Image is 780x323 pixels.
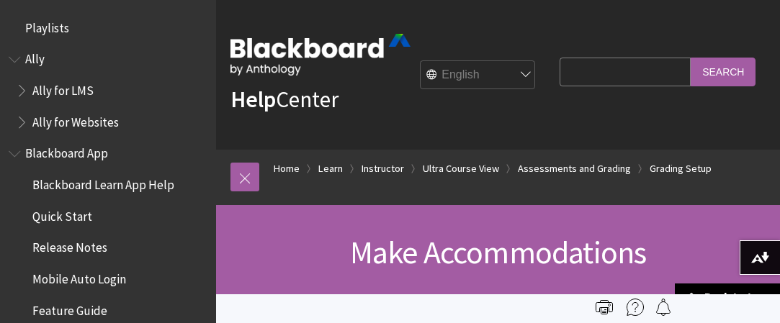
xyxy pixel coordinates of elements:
span: Quick Start [32,204,92,224]
a: Learn [318,160,343,178]
a: Back to top [675,283,780,310]
span: Make Accommodations [350,232,647,272]
img: Blackboard by Anthology [230,34,411,76]
span: Feature Guide [32,299,107,318]
img: Print [596,299,613,316]
input: Search [691,58,756,86]
span: Playlists [25,16,69,35]
a: Instructor [362,160,404,178]
a: Grading Setup [650,160,712,178]
img: More help [627,299,644,316]
span: Blackboard App [25,142,108,161]
a: HelpCenter [230,85,339,114]
strong: Help [230,85,276,114]
span: Ally [25,47,45,67]
span: Release Notes [32,236,107,255]
span: Blackboard Learn App Help [32,173,174,192]
a: Ultra Course View [423,160,499,178]
nav: Book outline for Anthology Ally Help [9,47,207,135]
span: Mobile Auto Login [32,267,126,286]
a: Home [274,160,300,178]
img: Follow this page [655,299,672,316]
nav: Book outline for Playlists [9,16,207,40]
a: Assessments and Grading [518,160,631,178]
span: Ally for LMS [32,78,94,98]
span: Ally for Websites [32,110,119,129]
select: Site Language Selector [421,61,536,90]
